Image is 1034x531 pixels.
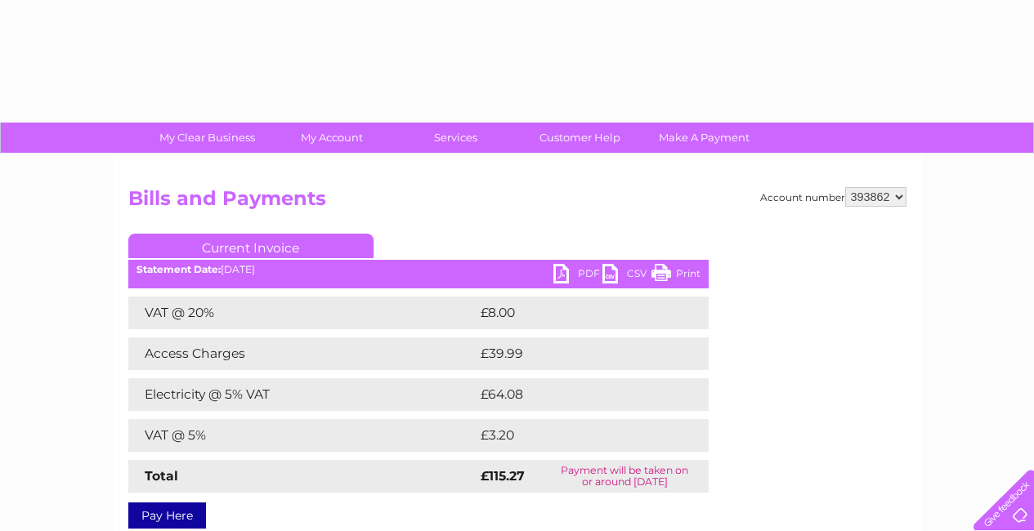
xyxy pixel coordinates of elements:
[145,468,178,484] strong: Total
[137,263,221,275] b: Statement Date:
[541,460,709,493] td: Payment will be taken on or around [DATE]
[637,123,772,153] a: Make A Payment
[477,297,671,329] td: £8.00
[477,419,670,452] td: £3.20
[128,234,374,258] a: Current Invoice
[481,468,525,484] strong: £115.27
[602,264,651,288] a: CSV
[128,297,477,329] td: VAT @ 20%
[264,123,399,153] a: My Account
[140,123,275,153] a: My Clear Business
[513,123,647,153] a: Customer Help
[128,187,906,218] h2: Bills and Payments
[477,337,677,370] td: £39.99
[128,337,477,370] td: Access Charges
[128,264,709,275] div: [DATE]
[553,264,602,288] a: PDF
[388,123,523,153] a: Services
[128,502,206,529] a: Pay Here
[760,187,906,207] div: Account number
[128,419,477,452] td: VAT @ 5%
[651,264,701,288] a: Print
[128,378,477,411] td: Electricity @ 5% VAT
[477,378,677,411] td: £64.08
